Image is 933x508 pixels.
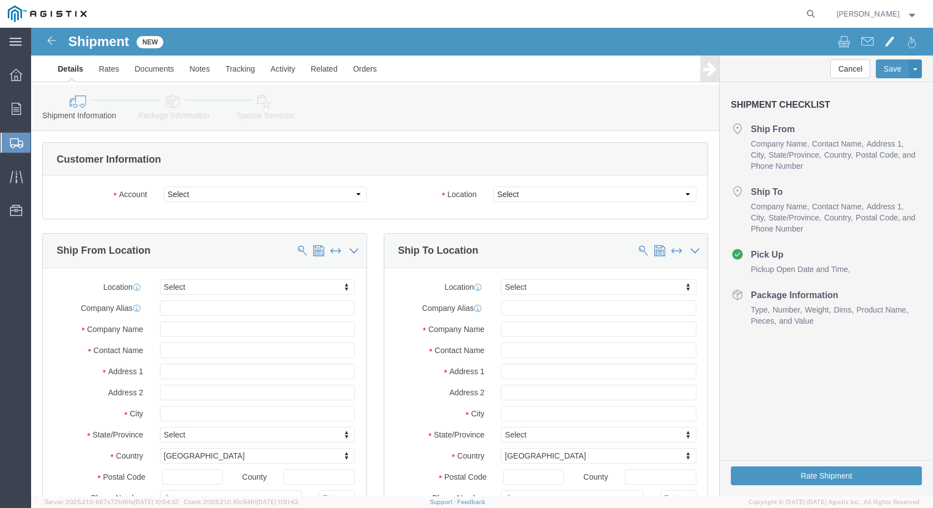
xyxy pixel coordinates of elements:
[134,499,179,505] span: [DATE] 10:54:32
[430,499,458,505] a: Support
[749,497,920,507] span: Copyright © [DATE]-[DATE] Agistix Inc., All Rights Reserved
[8,6,87,22] img: logo
[184,499,298,505] span: Client: 2025.21.0-f0c8481
[44,499,179,505] span: Server: 2025.21.0-667a72bf6fa
[836,8,900,20] span: Julie Ceja
[457,499,485,505] a: Feedback
[31,28,933,496] iframe: FS Legacy Container
[257,499,298,505] span: [DATE] 11:51:43
[836,7,918,21] button: [PERSON_NAME]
